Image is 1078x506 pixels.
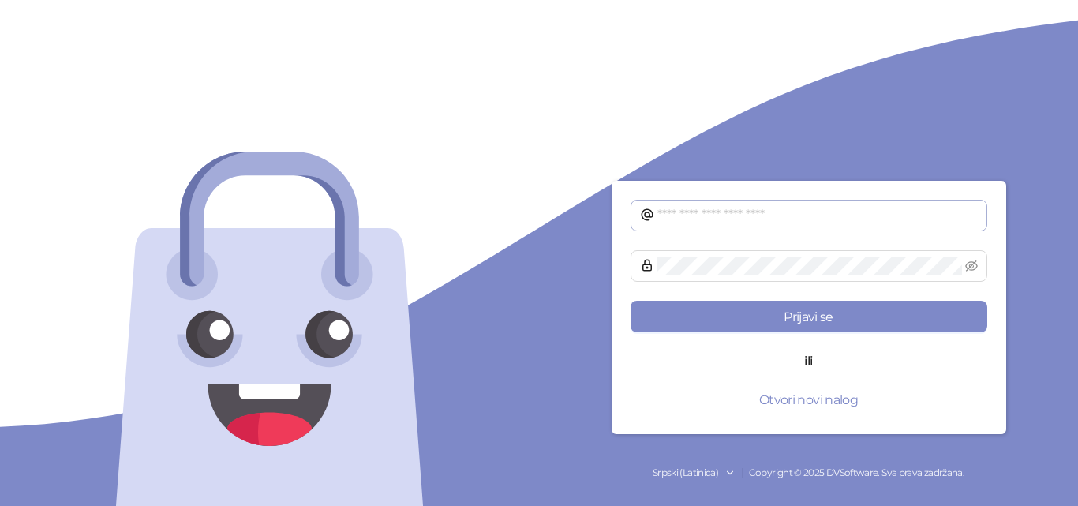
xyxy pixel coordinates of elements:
[792,351,825,371] span: ili
[653,466,718,481] div: Srpski (Latinica)
[631,301,987,332] button: Prijavi se
[631,393,987,407] a: Otvori novi nalog
[965,260,978,272] span: eye-invisible
[112,152,427,506] img: logo-face.svg
[631,384,987,415] button: Otvori novi nalog
[539,466,1078,481] div: Copyright © 2025 DVSoftware. Sva prava zadržana.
